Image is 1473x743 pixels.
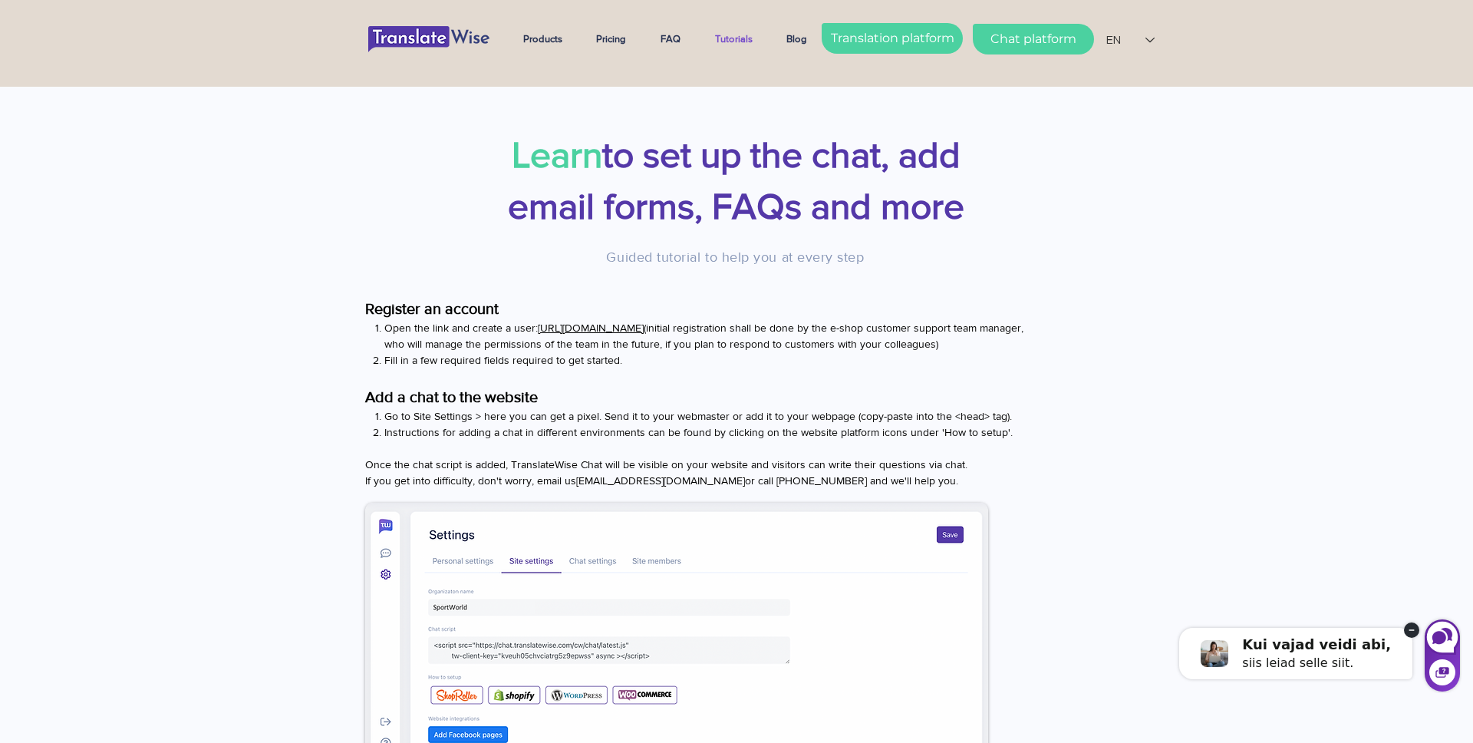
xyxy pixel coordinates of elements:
a: Tutorials [704,20,775,58]
a: Chat platform [973,24,1094,54]
a: FAQ [649,20,704,58]
p: Products [516,20,570,58]
p: Tutorials [707,20,760,58]
a: Products [512,20,585,58]
nav: Site [512,20,829,58]
a: Pricing [585,20,649,58]
p: Blog [779,20,815,58]
iframe: Askly chat [1146,599,1461,693]
p: FAQ [653,20,688,58]
img: UUS_logo_TW.png [368,26,489,52]
div: EN [1106,32,1121,48]
a: Translation platform [822,23,963,54]
a: Blog [775,20,829,58]
span: Translation platform [831,30,954,47]
p: Pricing [588,20,634,58]
span: Chat platform [990,31,1076,48]
div: Language Selector: English [1096,23,1165,58]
